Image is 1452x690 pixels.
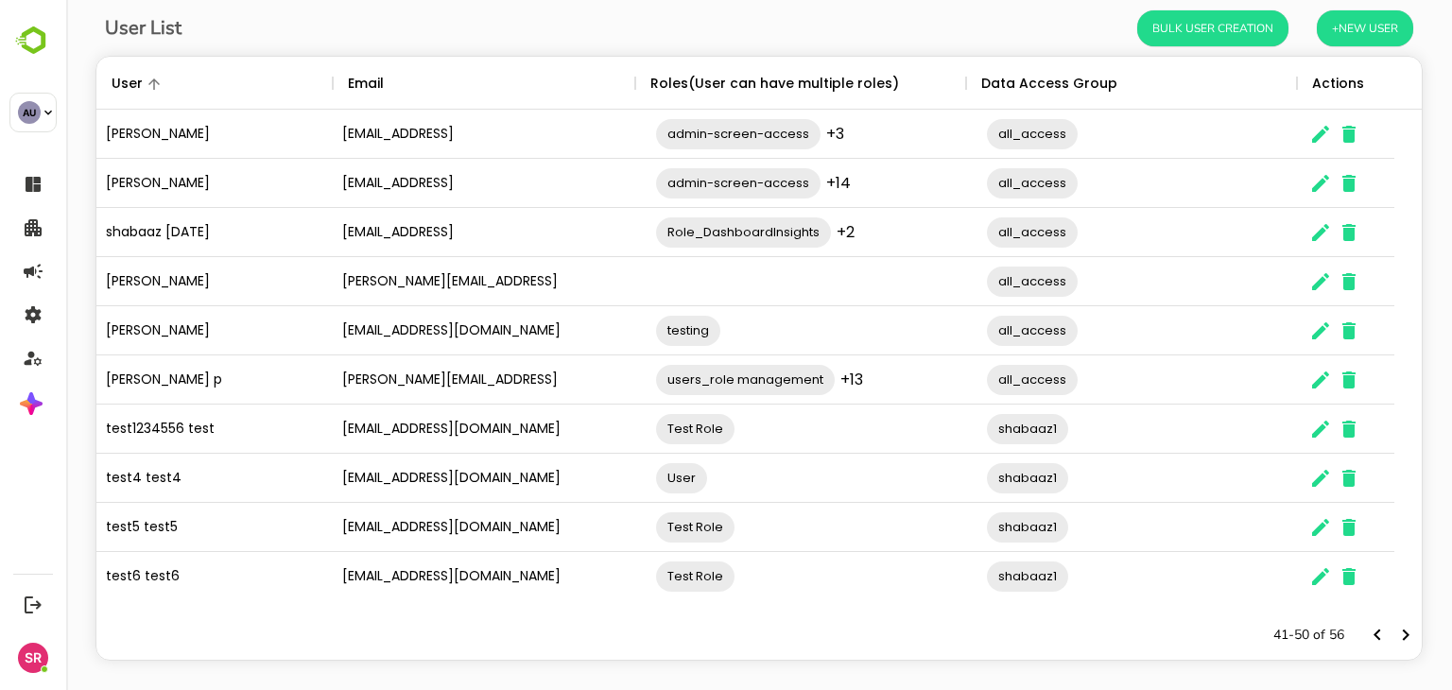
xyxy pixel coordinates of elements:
div: [PERSON_NAME][EMAIL_ADDRESS] [267,355,569,405]
span: shabaaz1 [921,418,1002,440]
div: [EMAIL_ADDRESS][DOMAIN_NAME] [267,552,569,601]
div: test5 test5 [30,503,267,552]
div: Data Access Group [915,57,1051,110]
div: [PERSON_NAME] [30,306,267,355]
span: all_access [921,319,1011,341]
img: BambooboxLogoMark.f1c84d78b4c51b1a7b5f700c9845e183.svg [9,23,58,59]
span: +14 [760,172,785,194]
span: shabaaz1 [921,516,1002,538]
button: Sort [318,73,340,95]
div: [PERSON_NAME] [30,159,267,208]
button: Logout [20,592,45,617]
button: Bulk User Creation [1071,10,1222,46]
span: User [590,467,641,489]
p: 41-50 of 56 [1207,626,1278,645]
div: [EMAIL_ADDRESS] [267,208,569,257]
h6: User List [39,13,115,43]
button: Next page [1325,621,1354,649]
span: all_access [921,369,1011,390]
span: all_access [921,123,1011,145]
span: Test Role [590,418,668,440]
div: [PERSON_NAME][EMAIL_ADDRESS] [267,257,569,306]
div: SR [18,643,48,673]
div: [EMAIL_ADDRESS][DOMAIN_NAME] [267,306,569,355]
div: [EMAIL_ADDRESS][DOMAIN_NAME] [267,454,569,503]
span: admin-screen-access [590,172,754,194]
div: Email [282,57,318,110]
div: Roles(User can have multiple roles) [584,57,833,110]
span: testing [590,319,654,341]
span: users_role management [590,369,769,390]
div: [PERSON_NAME] p [30,355,267,405]
span: Test Role [590,565,668,587]
span: +2 [770,221,788,243]
span: all_access [921,172,1011,194]
div: [EMAIL_ADDRESS] [267,110,569,159]
div: Actions [1246,57,1298,110]
div: The User Data [29,56,1357,661]
span: shabaaz1 [921,467,1002,489]
div: test4 test4 [30,454,267,503]
span: +3 [760,123,778,145]
div: [EMAIL_ADDRESS] [267,159,569,208]
div: User [45,57,77,110]
div: [PERSON_NAME] [30,257,267,306]
span: all_access [921,221,1011,243]
span: admin-screen-access [590,123,754,145]
span: Role_DashboardInsights [590,221,765,243]
div: test6 test6 [30,552,267,601]
div: test1234556 test [30,405,267,454]
button: +New User [1251,10,1347,46]
div: AU [18,101,41,124]
span: all_access [921,270,1011,292]
div: [PERSON_NAME] [30,110,267,159]
div: [EMAIL_ADDRESS][DOMAIN_NAME] [267,503,569,552]
span: +13 [774,369,797,390]
button: Previous page [1297,621,1325,649]
div: shabaaz [DATE] [30,208,267,257]
span: Test Role [590,516,668,538]
div: [EMAIL_ADDRESS][DOMAIN_NAME] [267,405,569,454]
span: shabaaz1 [921,565,1002,587]
button: Sort [77,73,99,95]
